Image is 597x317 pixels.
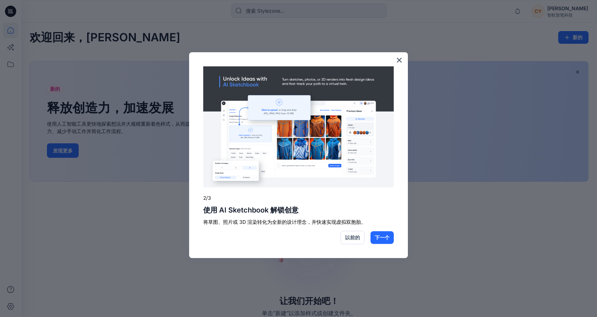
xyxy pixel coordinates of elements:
button: 以前的 [340,231,364,244]
button: 下一个 [370,231,394,244]
font: 以前的 [345,234,360,240]
font: 2/3 [203,195,211,201]
font: 使用 AI Sketchbook 解锁创意 [203,206,298,214]
button: 关闭 [396,54,403,66]
font: × [396,54,403,66]
font: 将草图、照片或 3D 渲染转化为全新的设计理念，并快速实现虚拟双胞胎。 [203,219,366,225]
font: 下一个 [375,234,390,240]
